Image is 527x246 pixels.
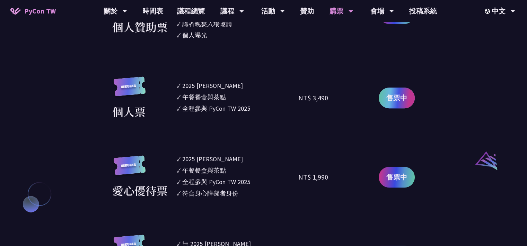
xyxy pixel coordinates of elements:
[112,103,146,120] div: 個人票
[177,92,299,102] li: ✓
[177,30,299,40] li: ✓
[112,76,147,103] img: regular.8f272d9.svg
[182,81,243,90] div: 2025 [PERSON_NAME]
[182,154,243,164] div: 2025 [PERSON_NAME]
[182,30,207,40] div: 個人曝光
[177,177,299,186] li: ✓
[182,189,238,198] div: 符合身心障礙者身份
[177,154,299,164] li: ✓
[298,172,328,182] div: NT$ 1,990
[182,19,232,28] div: 講者晚宴入場邀請
[182,92,226,102] div: 午餐餐盒與茶點
[379,167,415,188] a: 售票中
[182,104,250,113] div: 全程參與 PyCon TW 2025
[177,166,299,175] li: ✓
[386,93,407,103] span: 售票中
[379,88,415,108] a: 售票中
[3,2,63,20] a: PyCon TW
[177,81,299,90] li: ✓
[112,155,147,182] img: regular.8f272d9.svg
[10,8,21,15] img: Home icon of PyCon TW 2025
[24,6,56,16] span: PyCon TW
[182,177,250,186] div: 全程參與 PyCon TW 2025
[112,18,168,35] div: 個人贊助票
[177,189,299,198] li: ✓
[177,104,299,113] li: ✓
[485,9,492,14] img: Locale Icon
[386,172,407,182] span: 售票中
[112,182,168,199] div: 愛心優待票
[182,166,226,175] div: 午餐餐盒與茶點
[298,93,328,103] div: NT$ 3,490
[177,19,299,28] li: ✓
